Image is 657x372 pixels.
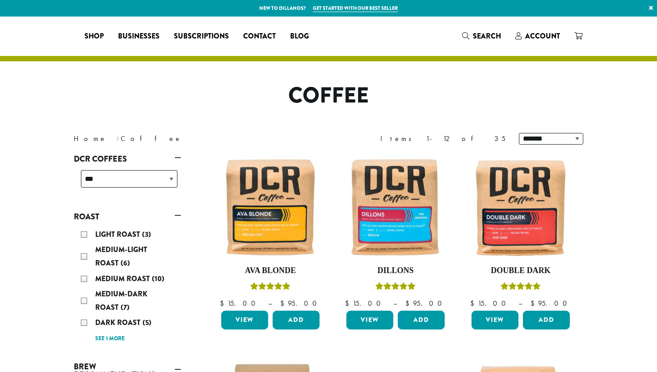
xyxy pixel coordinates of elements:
h4: Ava Blonde [219,266,322,276]
span: Shop [84,31,104,42]
span: – [518,299,522,308]
img: Dillons-12oz-300x300.jpg [344,156,447,259]
a: DillonsRated 5.00 out of 5 [344,156,447,307]
span: Subscriptions [174,31,229,42]
bdi: 15.00 [470,299,510,308]
a: View [472,311,518,329]
bdi: 95.00 [531,299,571,308]
h4: Dillons [344,266,447,276]
h4: Double Dark [469,266,572,276]
img: Double-Dark-12oz-300x300.jpg [469,156,572,259]
a: See 1 more [95,334,125,343]
span: $ [280,299,288,308]
nav: Breadcrumb [74,133,315,144]
div: Roast [74,224,181,348]
span: $ [220,299,227,308]
span: Blog [290,31,309,42]
span: Businesses [118,31,160,42]
a: View [346,311,393,329]
button: Add [273,311,320,329]
span: (3) [142,229,151,239]
bdi: 15.00 [345,299,385,308]
a: DCR Coffees [74,151,181,167]
span: $ [405,299,413,308]
span: Medium Roast [95,274,152,284]
a: Double DarkRated 4.50 out of 5 [469,156,572,307]
span: Medium-Light Roast [95,244,147,268]
span: Account [525,31,560,41]
div: DCR Coffees [74,167,181,198]
a: Get started with our best seller [313,4,398,12]
div: Rated 4.50 out of 5 [501,281,541,295]
span: › [116,130,119,144]
span: Light Roast [95,229,142,239]
bdi: 95.00 [405,299,446,308]
h1: Coffee [67,83,590,109]
span: (6) [121,258,130,268]
img: Ava-Blonde-12oz-1-300x300.jpg [219,156,322,259]
div: Rated 5.00 out of 5 [375,281,416,295]
span: Contact [243,31,276,42]
span: $ [345,299,353,308]
a: View [221,311,268,329]
span: Medium-Dark Roast [95,289,147,312]
span: (7) [121,302,130,312]
button: Add [523,311,570,329]
span: (5) [143,317,152,328]
span: $ [470,299,478,308]
a: Roast [74,209,181,224]
a: Ava BlondeRated 5.00 out of 5 [219,156,322,307]
div: Rated 5.00 out of 5 [250,281,291,295]
bdi: 15.00 [220,299,260,308]
div: Items 1-12 of 35 [380,133,505,144]
a: Search [455,29,508,43]
a: Shop [77,29,111,43]
span: $ [531,299,538,308]
a: Home [74,134,107,143]
span: (10) [152,274,164,284]
bdi: 95.00 [280,299,321,308]
button: Add [398,311,445,329]
span: Search [473,31,501,41]
span: Dark Roast [95,317,143,328]
span: – [393,299,397,308]
span: – [268,299,272,308]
